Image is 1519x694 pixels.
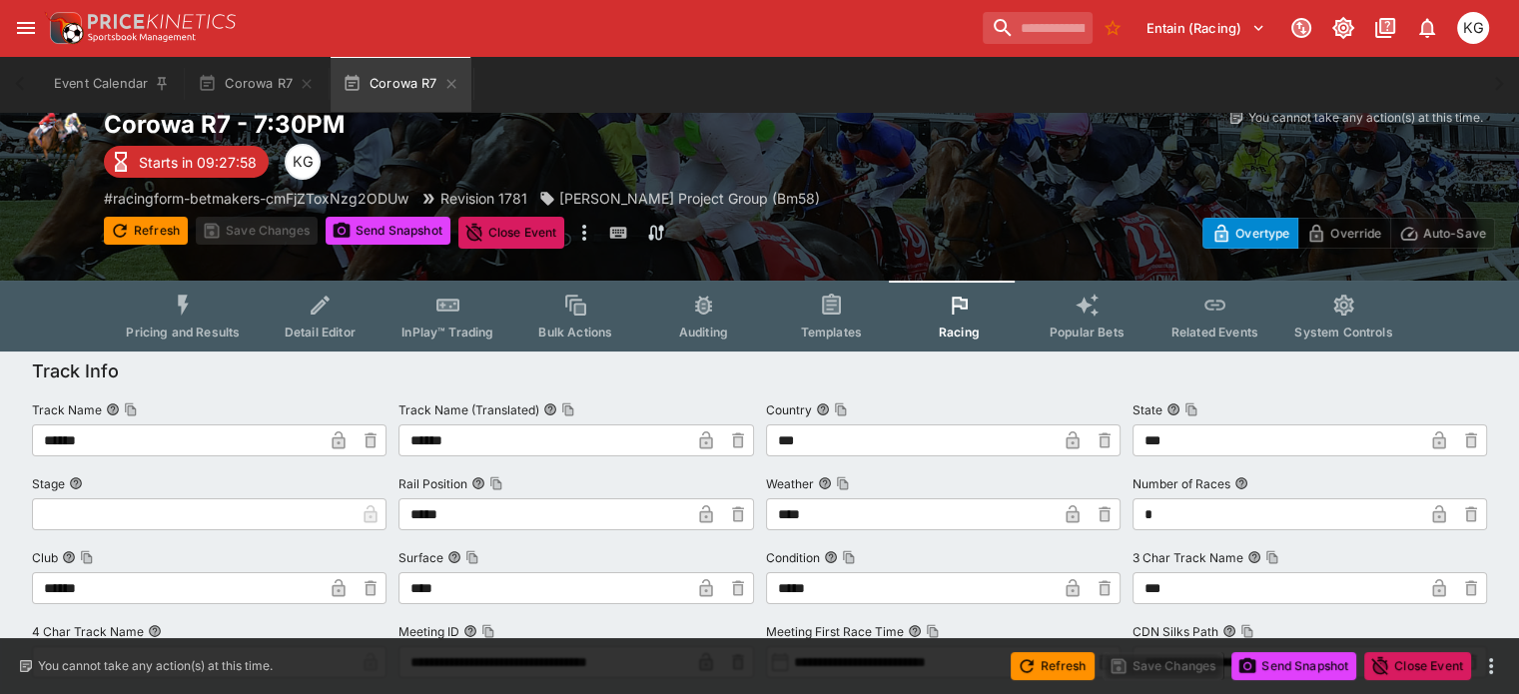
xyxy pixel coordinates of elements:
[489,476,503,490] button: Copy To Clipboard
[1050,325,1125,340] span: Popular Bets
[842,550,856,564] button: Copy To Clipboard
[543,402,557,416] button: Track Name (Translated)Copy To Clipboard
[1479,654,1503,678] button: more
[1133,623,1218,640] p: CDN Silks Path
[398,623,459,640] p: Meeting ID
[836,476,850,490] button: Copy To Clipboard
[1265,550,1279,564] button: Copy To Clipboard
[481,624,495,638] button: Copy To Clipboard
[1283,10,1319,46] button: Connected to PK
[1222,624,1236,638] button: CDN Silks PathCopy To Clipboard
[561,402,575,416] button: Copy To Clipboard
[801,325,862,340] span: Templates
[1133,549,1243,566] p: 3 Char Track Name
[1364,652,1471,680] button: Close Event
[1171,325,1258,340] span: Related Events
[766,401,812,418] p: Country
[104,188,408,209] p: Copy To Clipboard
[1133,475,1230,492] p: Number of Races
[8,10,44,46] button: open drawer
[834,402,848,416] button: Copy To Clipboard
[1423,223,1486,244] p: Auto-Save
[398,475,467,492] p: Rail Position
[538,325,612,340] span: Bulk Actions
[1451,6,1495,50] button: Kevin Gutschlag
[1248,109,1483,127] p: You cannot take any action(s) at this time.
[458,217,565,249] button: Close Event
[88,14,236,29] img: PriceKinetics
[69,476,83,490] button: Stage
[926,624,940,638] button: Copy To Clipboard
[939,325,980,340] span: Racing
[285,325,356,340] span: Detail Editor
[1166,402,1180,416] button: StateCopy To Clipboard
[104,217,188,245] button: Refresh
[38,657,273,675] p: You cannot take any action(s) at this time.
[80,550,94,564] button: Copy To Clipboard
[326,217,450,245] button: Send Snapshot
[139,152,257,173] p: Starts in 09:27:58
[124,402,138,416] button: Copy To Clipboard
[1202,218,1298,249] button: Overtype
[32,623,144,640] p: 4 Char Track Name
[1234,476,1248,490] button: Number of Races
[401,325,493,340] span: InPlay™ Trading
[471,476,485,490] button: Rail PositionCopy To Clipboard
[1133,401,1162,418] p: State
[983,12,1093,44] input: search
[104,109,916,140] h2: Copy To Clipboard
[1247,550,1261,564] button: 3 Char Track NameCopy To Clipboard
[1184,402,1198,416] button: Copy To Clipboard
[766,623,904,640] p: Meeting First Race Time
[285,144,321,180] div: Kevin Gutschlag
[1235,223,1289,244] p: Overtype
[463,624,477,638] button: Meeting IDCopy To Clipboard
[398,549,443,566] p: Surface
[1330,223,1381,244] p: Override
[1297,218,1390,249] button: Override
[106,402,120,416] button: Track NameCopy To Clipboard
[465,550,479,564] button: Copy To Clipboard
[816,402,830,416] button: CountryCopy To Clipboard
[148,624,162,638] button: 4 Char Track Name
[1325,10,1361,46] button: Toggle light/dark mode
[908,624,922,638] button: Meeting First Race TimeCopy To Clipboard
[331,56,471,112] button: Corowa R7
[1231,652,1356,680] button: Send Snapshot
[44,8,84,48] img: PriceKinetics Logo
[559,188,820,209] p: [PERSON_NAME] Project Group (Bm58)
[1390,218,1495,249] button: Auto-Save
[32,359,119,382] h5: Track Info
[679,325,728,340] span: Auditing
[1011,652,1095,680] button: Refresh
[62,550,76,564] button: ClubCopy To Clipboard
[1409,10,1445,46] button: Notifications
[440,188,527,209] p: Revision 1781
[447,550,461,564] button: SurfaceCopy To Clipboard
[32,549,58,566] p: Club
[824,550,838,564] button: ConditionCopy To Clipboard
[1457,12,1489,44] div: Kevin Gutschlag
[42,56,182,112] button: Event Calendar
[88,33,196,42] img: Sportsbook Management
[126,325,240,340] span: Pricing and Results
[818,476,832,490] button: WeatherCopy To Clipboard
[32,401,102,418] p: Track Name
[32,475,65,492] p: Stage
[1367,10,1403,46] button: Documentation
[1240,624,1254,638] button: Copy To Clipboard
[1294,325,1392,340] span: System Controls
[398,401,539,418] p: Track Name (Translated)
[110,281,1408,351] div: Event type filters
[1135,12,1277,44] button: Select Tenant
[766,549,820,566] p: Condition
[186,56,327,112] button: Corowa R7
[24,109,88,173] img: horse_racing.png
[539,188,820,209] div: Wilson Project Group (Bm58)
[766,475,814,492] p: Weather
[572,217,596,249] button: more
[1097,12,1129,44] button: No Bookmarks
[1202,218,1495,249] div: Start From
